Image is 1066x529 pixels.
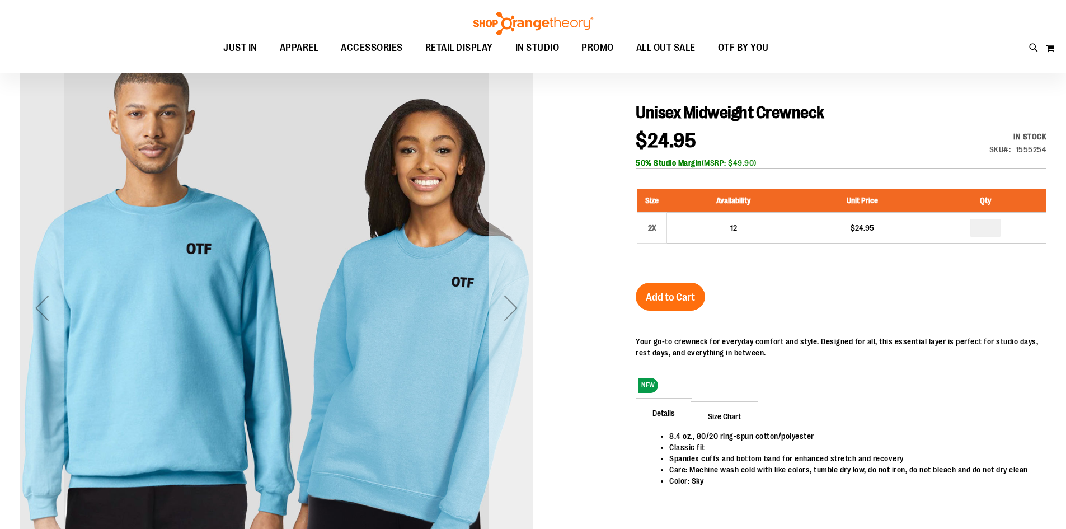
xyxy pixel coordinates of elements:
th: Size [637,189,667,213]
span: ALL OUT SALE [636,35,696,60]
th: Availability [667,189,800,213]
img: Shop Orangetheory [472,12,595,35]
th: Qty [925,189,1046,213]
div: Your go-to crewneck for everyday comfort and style. Designed for all, this essential layer is per... [636,336,1046,358]
div: Availability [989,131,1047,142]
span: IN STUDIO [515,35,560,60]
button: Add to Cart [636,283,705,311]
span: 12 [730,223,737,232]
div: In stock [989,131,1047,142]
strong: SKU [989,145,1011,154]
span: Unisex Midweight Crewneck [636,103,824,122]
span: Size Chart [691,401,758,430]
b: 50% Studio Margin [636,158,702,167]
div: 1555254 [1016,144,1047,155]
span: RETAIL DISPLAY [425,35,493,60]
span: PROMO [581,35,614,60]
span: NEW [638,378,658,393]
span: JUST IN [223,35,257,60]
span: OTF BY YOU [718,35,769,60]
span: Add to Cart [646,291,695,303]
li: 8.4 oz., 80/20 ring-spun cotton/polyester [669,430,1035,442]
span: ACCESSORIES [341,35,403,60]
span: Details [636,398,692,427]
li: Classic fit [669,442,1035,453]
div: (MSRP: $49.90) [636,157,1046,168]
div: 2X [644,219,660,236]
div: $24.95 [805,222,919,233]
li: Color: Sky [669,475,1035,486]
span: $24.95 [636,129,696,152]
li: Care: Machine wash cold with like colors, tumble dry low, do not iron, do not bleach and do not d... [669,464,1035,475]
th: Unit Price [800,189,924,213]
li: Spandex cuffs and bottom band for enhanced stretch and recovery [669,453,1035,464]
span: APPAREL [280,35,319,60]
